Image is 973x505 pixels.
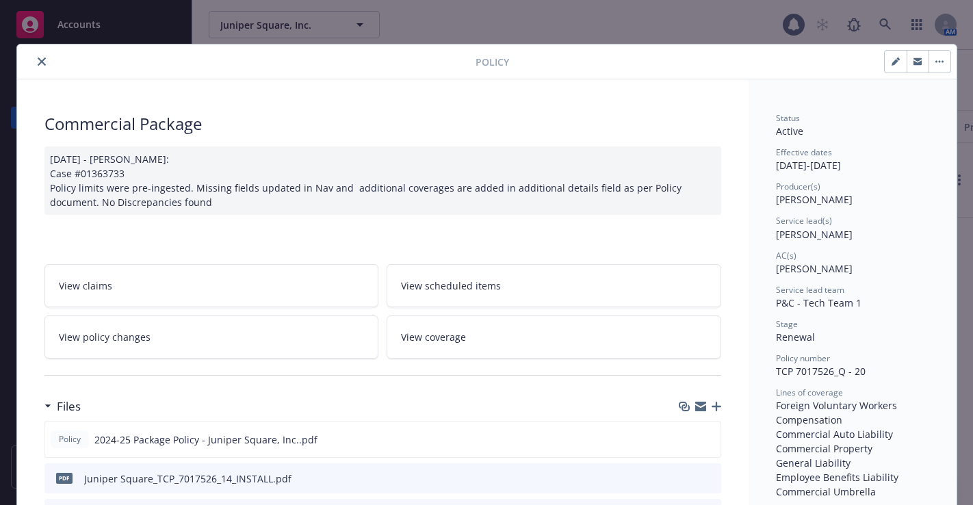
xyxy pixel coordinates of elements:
span: View policy changes [59,330,151,344]
span: View coverage [401,330,466,344]
span: Producer(s) [776,181,820,192]
span: Service lead(s) [776,215,832,226]
span: Renewal [776,331,815,344]
div: Juniper Square_TCP_7017526_14_INSTALL.pdf [84,471,291,486]
div: Foreign Voluntary Workers Compensation [776,398,929,427]
span: Stage [776,318,798,330]
span: [PERSON_NAME] [776,262,853,275]
div: Commercial Package [44,112,721,135]
span: Status [776,112,800,124]
div: General Liability [776,456,929,470]
a: View policy changes [44,315,379,359]
span: AC(s) [776,250,796,261]
div: Commercial Umbrella [776,484,929,499]
div: Commercial Property [776,441,929,456]
span: [PERSON_NAME] [776,193,853,206]
a: View coverage [387,315,721,359]
div: [DATE] - [PERSON_NAME]: Case #01363733 Policy limits were pre-ingested. Missing fields updated in... [44,146,721,215]
a: View scheduled items [387,264,721,307]
button: download file [681,432,692,447]
a: View claims [44,264,379,307]
button: preview file [703,432,715,447]
button: close [34,53,50,70]
span: Policy [476,55,509,69]
span: Policy [56,433,83,445]
span: Service lead team [776,284,844,296]
div: Files [44,398,81,415]
div: Employee Benefits Liability [776,470,929,484]
span: Lines of coverage [776,387,843,398]
span: Effective dates [776,146,832,158]
button: download file [682,471,692,486]
span: View claims [59,279,112,293]
h3: Files [57,398,81,415]
span: P&C - Tech Team 1 [776,296,861,309]
div: Commercial Auto Liability [776,427,929,441]
span: 2024-25 Package Policy - Juniper Square, Inc..pdf [94,432,317,447]
span: Policy number [776,352,830,364]
span: pdf [56,473,73,483]
span: [PERSON_NAME] [776,228,853,241]
span: View scheduled items [401,279,501,293]
button: preview file [703,471,716,486]
span: TCP 7017526_Q - 20 [776,365,866,378]
div: [DATE] - [DATE] [776,146,929,172]
span: Active [776,125,803,138]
